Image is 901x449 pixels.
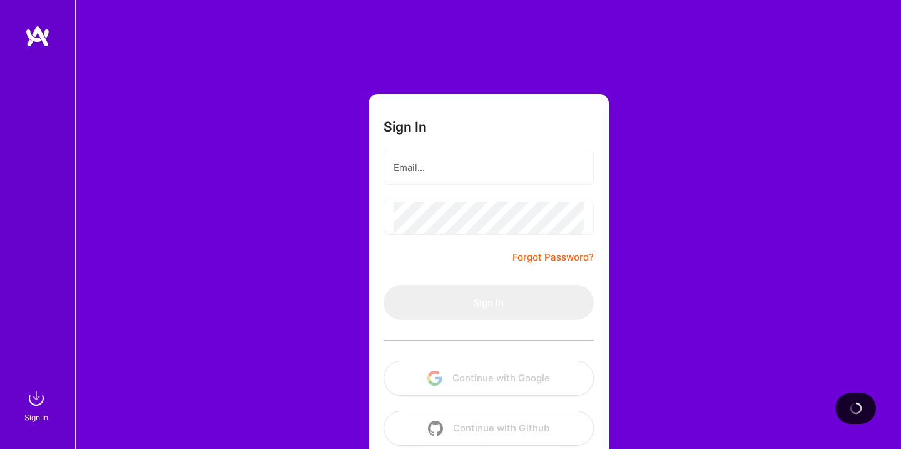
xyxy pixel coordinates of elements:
button: Continue with Google [384,361,594,396]
img: sign in [24,386,49,411]
input: Email... [394,152,584,183]
div: Sign In [24,411,48,424]
button: Continue with Github [384,411,594,446]
button: Sign In [384,285,594,320]
img: icon [428,421,443,436]
img: icon [427,371,442,386]
img: loading [850,402,862,415]
img: logo [25,25,50,48]
a: Forgot Password? [512,250,594,265]
h3: Sign In [384,119,427,135]
a: sign inSign In [26,386,49,424]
